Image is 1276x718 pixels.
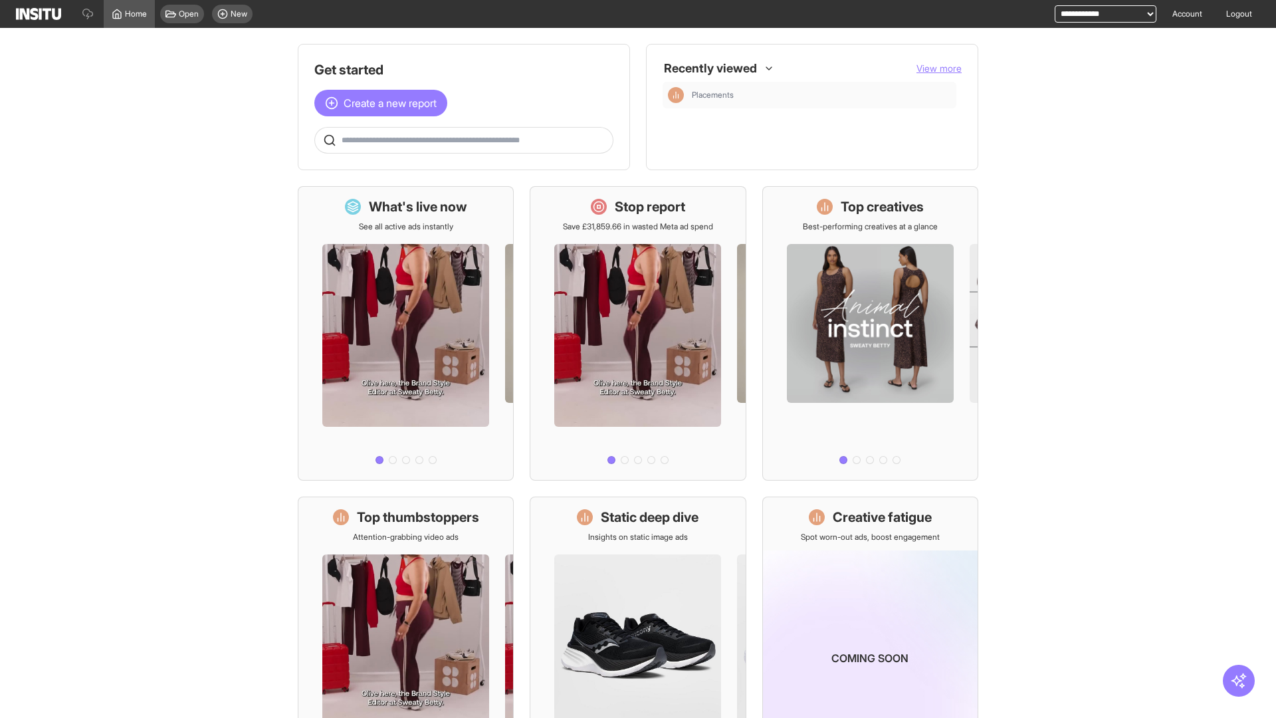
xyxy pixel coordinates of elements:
[530,186,746,481] a: Stop reportSave £31,859.66 in wasted Meta ad spend
[563,221,713,232] p: Save £31,859.66 in wasted Meta ad spend
[916,62,962,74] span: View more
[692,90,734,100] span: Placements
[359,221,453,232] p: See all active ads instantly
[314,90,447,116] button: Create a new report
[601,508,698,527] h1: Static deep dive
[668,87,684,103] div: Insights
[357,508,479,527] h1: Top thumbstoppers
[231,9,247,19] span: New
[16,8,61,20] img: Logo
[125,9,147,19] span: Home
[588,532,688,542] p: Insights on static image ads
[314,60,613,79] h1: Get started
[344,95,437,111] span: Create a new report
[803,221,938,232] p: Best-performing creatives at a glance
[369,197,467,216] h1: What's live now
[916,62,962,75] button: View more
[179,9,199,19] span: Open
[353,532,459,542] p: Attention-grabbing video ads
[298,186,514,481] a: What's live nowSee all active ads instantly
[692,90,951,100] span: Placements
[615,197,685,216] h1: Stop report
[841,197,924,216] h1: Top creatives
[762,186,978,481] a: Top creativesBest-performing creatives at a glance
